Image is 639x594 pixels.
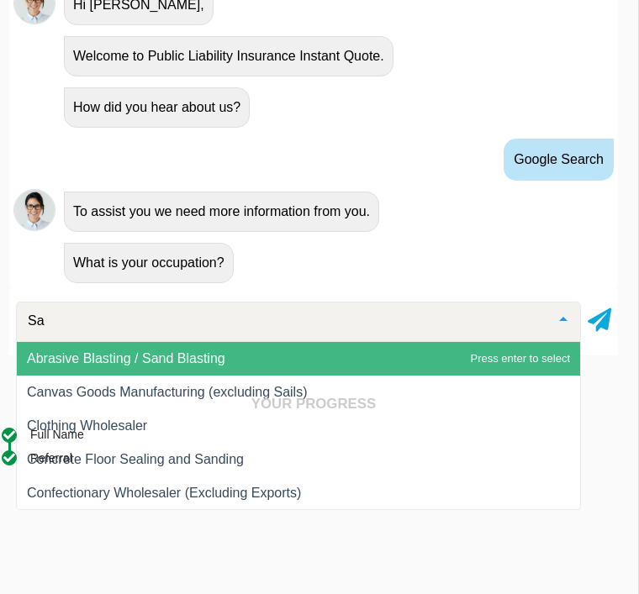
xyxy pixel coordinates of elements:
[30,425,84,444] div: Full Name
[64,192,379,232] div: To assist you we need more information from you.
[64,87,250,128] div: How did you hear about us?
[13,189,55,231] img: Chatbot | PLI
[64,36,393,76] div: Welcome to Public Liability Insurance Instant Quote.
[64,243,234,283] div: What is your occupation?
[504,139,614,181] div: Google Search
[30,449,72,467] div: Referral
[27,351,225,365] span: Abrasive Blasting / Sand Blasting
[2,396,626,413] h4: Your Progress
[24,313,547,329] input: Search or select your occupation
